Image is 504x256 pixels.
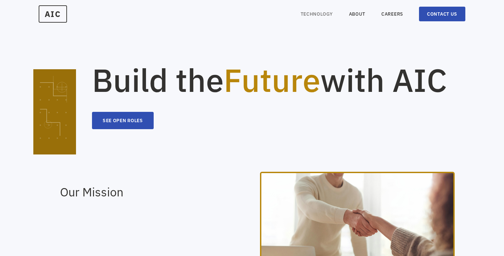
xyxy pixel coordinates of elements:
[349,11,366,17] a: ABOUT
[60,184,123,200] b: Our Mission
[224,59,320,101] span: Future
[419,7,465,21] a: CONTACT US
[92,112,154,129] button: SEE OPEN ROLES
[92,64,455,96] h1: Build the with AIC
[39,5,67,23] a: AIC
[381,11,403,17] a: CAREERS
[301,11,333,17] a: TECHNOLOGY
